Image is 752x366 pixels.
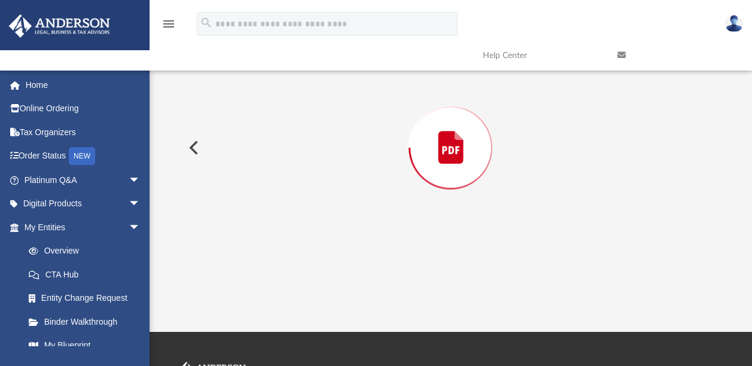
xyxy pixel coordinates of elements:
button: Previous File [179,131,206,164]
i: search [200,16,213,29]
a: My Entitiesarrow_drop_down [8,215,159,239]
a: Tax Organizers [8,120,159,144]
a: Platinum Q&Aarrow_drop_down [8,168,159,192]
a: My Blueprint [17,334,153,358]
span: arrow_drop_down [129,168,153,193]
a: Overview [17,239,159,263]
img: User Pic [725,15,743,32]
a: Help Center [474,32,608,79]
a: menu [162,23,176,31]
a: Digital Productsarrow_drop_down [8,192,159,216]
img: Anderson Advisors Platinum Portal [5,14,114,38]
span: arrow_drop_down [129,192,153,216]
a: Entity Change Request [17,286,159,310]
a: Order StatusNEW [8,144,159,169]
a: Binder Walkthrough [17,310,159,334]
span: arrow_drop_down [129,215,153,240]
div: NEW [69,147,95,165]
a: Home [8,73,159,97]
a: CTA Hub [17,263,159,286]
i: menu [162,17,176,31]
a: Online Ordering [8,97,159,121]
